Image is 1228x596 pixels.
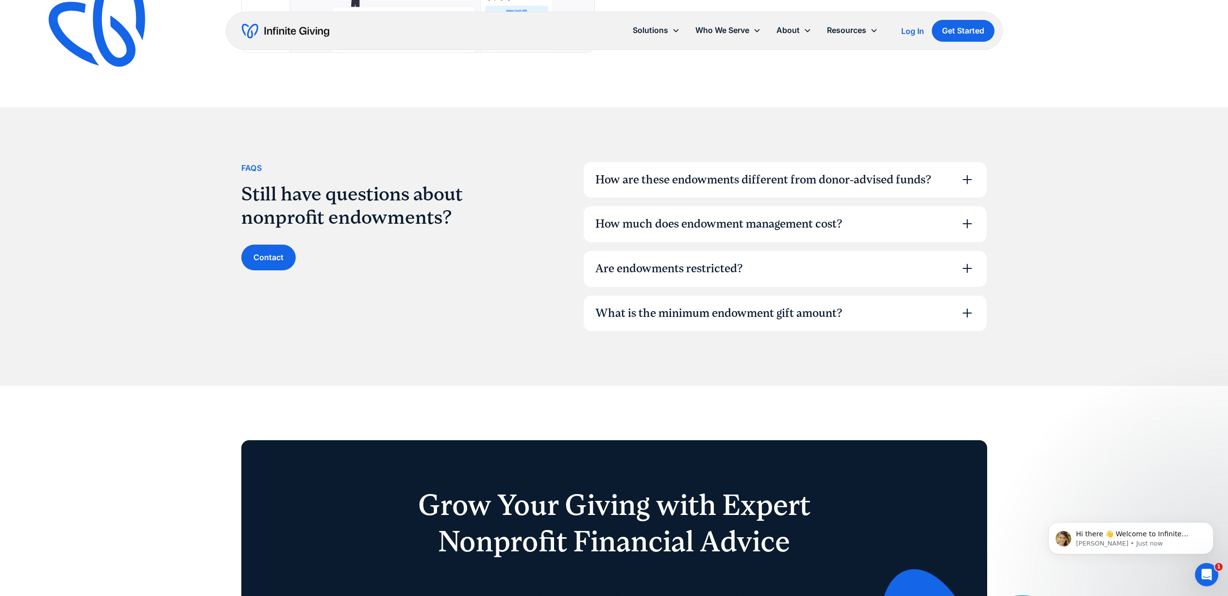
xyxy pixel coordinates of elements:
a: Get Started [932,20,994,42]
div: Resources [827,24,866,37]
h1: Grow Your Giving with Expert Nonprofit Financial Advice [366,487,863,560]
div: Are endowments restricted? [595,261,743,277]
div: About [769,20,819,41]
div: Solutions [625,20,688,41]
iframe: Intercom notifications message [1034,502,1228,570]
h2: Still have questions about nonprofit endowments? [241,182,544,229]
div: Solutions [633,24,668,37]
a: home [242,23,329,39]
div: What is the minimum endowment gift amount? [595,305,842,322]
div: Resources [819,20,886,41]
a: Contact [241,245,296,270]
div: Log In [901,27,924,35]
iframe: Intercom live chat [1195,563,1218,586]
div: About [776,24,800,37]
div: Who We Serve [688,20,769,41]
a: Log In [901,25,924,37]
span: 1 [1215,563,1223,571]
div: How are these endowments different from donor-advised funds? [595,172,931,188]
div: How much does endowment management cost? [595,216,842,232]
div: Who We Serve [695,24,749,37]
div: FAqs [241,162,262,175]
